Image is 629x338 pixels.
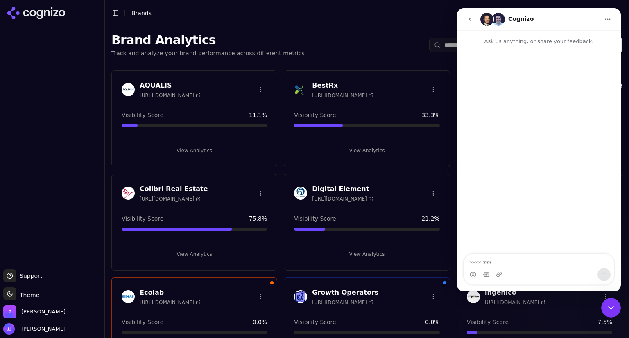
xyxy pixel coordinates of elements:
[312,81,373,90] h3: BestRx
[122,83,135,96] img: AQUALIS
[3,305,16,318] img: Perrill
[249,111,267,119] span: 11.1 %
[122,290,135,303] img: Ecolab
[294,290,307,303] img: Growth Operators
[140,81,201,90] h3: AQUALIS
[312,299,373,306] span: [URL][DOMAIN_NAME]
[140,92,201,99] span: [URL][DOMAIN_NAME]
[312,288,378,297] h3: Growth Operators
[597,318,612,326] span: 7.5 %
[294,187,307,200] img: Digital Element
[485,299,546,306] span: [URL][DOMAIN_NAME]
[111,33,305,47] h1: Brand Analytics
[467,290,480,303] img: Ingenico
[140,196,201,202] span: [URL][DOMAIN_NAME]
[3,305,66,318] button: Open organization switcher
[425,318,440,326] span: 0.0 %
[253,318,267,326] span: 0.0 %
[122,318,163,326] span: Visibility Score
[122,187,135,200] img: Colibri Real Estate
[18,325,66,333] span: [PERSON_NAME]
[122,248,267,261] button: View Analytics
[294,318,336,326] span: Visibility Score
[3,323,15,335] img: Jen Jones
[122,144,267,157] button: View Analytics
[131,10,152,16] span: Brands
[140,288,201,297] h3: Ecolab
[122,111,163,119] span: Visibility Score
[16,272,42,280] span: Support
[249,214,267,223] span: 75.8 %
[601,298,621,318] iframe: Intercom live chat
[111,49,305,57] p: Track and analyze your brand performance across different metrics
[467,318,509,326] span: Visibility Score
[21,308,66,315] span: Perrill
[16,292,39,298] span: Theme
[312,184,373,194] h3: Digital Element
[140,299,201,306] span: [URL][DOMAIN_NAME]
[294,248,439,261] button: View Analytics
[312,196,373,202] span: [URL][DOMAIN_NAME]
[485,288,546,297] h3: Ingenico
[294,83,307,96] img: BestRx
[294,144,439,157] button: View Analytics
[294,111,336,119] span: Visibility Score
[3,323,66,335] button: Open user button
[131,9,152,17] nav: breadcrumb
[122,214,163,223] span: Visibility Score
[421,214,439,223] span: 21.2 %
[312,92,373,99] span: [URL][DOMAIN_NAME]
[294,214,336,223] span: Visibility Score
[140,184,208,194] h3: Colibri Real Estate
[421,111,439,119] span: 33.3 %
[457,8,621,291] iframe: Intercom live chat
